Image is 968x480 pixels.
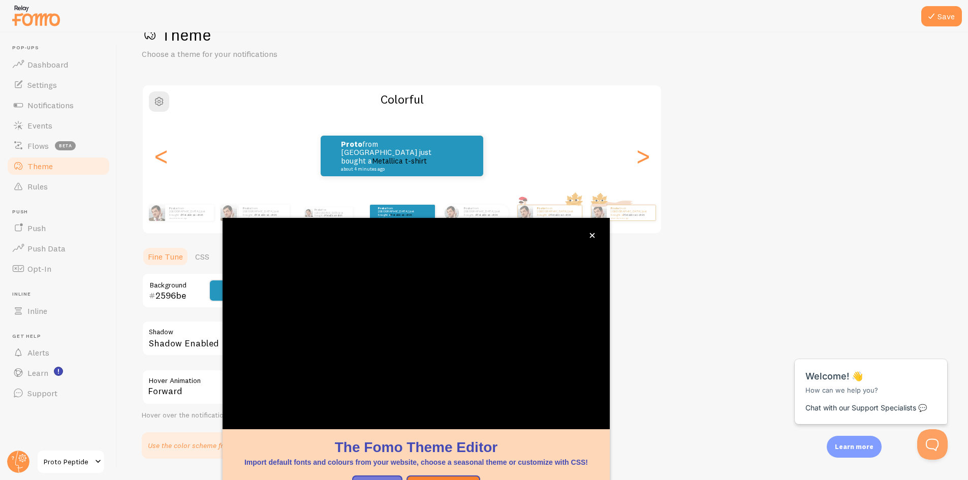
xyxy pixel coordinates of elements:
p: from [GEOGRAPHIC_DATA] just bought a [315,207,349,218]
img: Fomo [304,209,313,217]
a: Fine Tune [142,246,189,267]
a: Support [6,383,111,403]
span: Opt-In [27,264,51,274]
p: from [GEOGRAPHIC_DATA] just bought a [537,206,578,219]
span: Theme [27,161,53,171]
a: Metallica t-shirt [255,213,277,217]
a: Theme [6,156,111,176]
div: Previous slide [155,119,167,193]
span: Notifications [27,100,74,110]
button: close, [587,230,598,241]
span: Rules [27,181,48,191]
div: Next slide [637,119,649,193]
p: from [GEOGRAPHIC_DATA] just bought a [169,206,210,219]
span: Flows [27,141,49,151]
a: Settings [6,75,111,95]
strong: Proto [464,206,473,210]
span: Learn [27,368,48,378]
a: Flows beta [6,136,111,156]
img: Fomo [517,205,533,220]
a: Inline [6,301,111,321]
a: Metallica t-shirt [325,214,342,217]
span: Alerts [27,347,49,358]
a: Metallica t-shirt [476,213,498,217]
a: Proto Peptide [37,450,105,474]
strong: Proto [537,206,546,210]
a: Dashboard [6,54,111,75]
a: Metallica t-shirt [549,213,571,217]
strong: Proto [243,206,252,210]
strong: Proto [341,139,362,149]
div: Hover over the notification for preview [142,411,447,420]
a: Push Data [6,238,111,259]
small: about 4 minutes ago [378,217,418,219]
strong: Proto [611,206,619,210]
span: Events [27,120,52,131]
p: from [GEOGRAPHIC_DATA] just bought a [611,206,651,219]
iframe: Help Scout Beacon - Messages and Notifications [790,334,953,429]
small: about 4 minutes ago [611,217,650,219]
span: beta [55,141,76,150]
strong: Proto [378,206,387,210]
p: from [GEOGRAPHIC_DATA] just bought a [378,206,419,219]
iframe: Help Scout Beacon - Open [917,429,948,460]
div: Forward [142,369,447,405]
p: Learn more [835,442,873,452]
span: Push [27,223,46,233]
small: about 4 minutes ago [169,217,209,219]
img: fomo-relay-logo-orange.svg [11,3,61,28]
small: about 4 minutes ago [537,217,577,219]
span: Push [12,209,111,215]
div: Learn more [827,436,882,458]
span: Push Data [27,243,66,253]
p: Import default fonts and colours from your website, choose a seasonal theme or customize with CSS! [235,457,598,467]
small: about 4 minutes ago [243,217,285,219]
img: Fomo [221,205,237,221]
img: Fomo [149,205,165,221]
strong: Proto [315,208,322,211]
strong: Proto [169,206,178,210]
span: Dashboard [27,59,68,70]
a: Events [6,115,111,136]
a: Learn [6,363,111,383]
p: from [GEOGRAPHIC_DATA] just bought a [464,206,505,219]
span: Inline [12,291,111,298]
a: CSS [189,246,215,267]
img: Fomo [444,205,459,220]
p: Use the color scheme from your website [148,440,276,451]
h1: The Fomo Theme Editor [235,437,598,457]
a: Push [6,218,111,238]
span: Get Help [12,333,111,340]
p: from [GEOGRAPHIC_DATA] just bought a [243,206,286,219]
a: Rules [6,176,111,197]
h1: Theme [142,24,944,45]
span: Inline [27,306,47,316]
h2: Colorful [143,91,661,107]
span: Proto Peptide [44,456,92,468]
img: Fomo [591,205,606,220]
span: Pop-ups [12,45,111,51]
small: about 4 minutes ago [341,167,440,172]
p: from [GEOGRAPHIC_DATA] just bought a [341,140,443,172]
a: Notifications [6,95,111,115]
div: Shadow Enabled [142,321,447,358]
p: Choose a theme for your notifications [142,48,386,60]
a: Metallica t-shirt [181,213,203,217]
span: Support [27,388,57,398]
a: Alerts [6,342,111,363]
svg: <p>Watch New Feature Tutorials!</p> [54,367,63,376]
a: Metallica t-shirt [623,213,645,217]
small: about 4 minutes ago [464,217,504,219]
a: Opt-In [6,259,111,279]
a: Metallica t-shirt [390,213,412,217]
span: Settings [27,80,57,90]
a: Metallica t-shirt [372,156,427,166]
